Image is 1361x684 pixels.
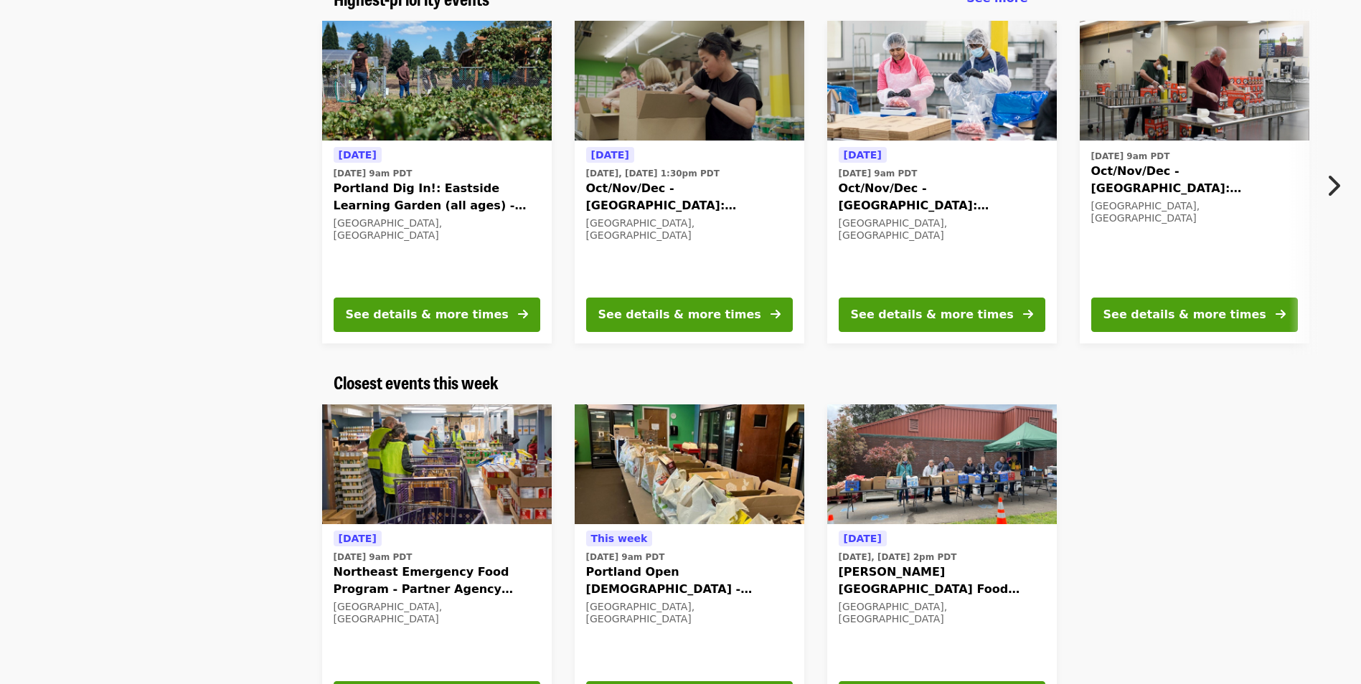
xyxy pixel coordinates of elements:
[322,21,552,343] a: See details for "Portland Dig In!: Eastside Learning Garden (all ages) - Aug/Sept/Oct"
[334,551,413,564] time: [DATE] 9am PDT
[334,217,540,242] div: [GEOGRAPHIC_DATA], [GEOGRAPHIC_DATA]
[575,404,804,525] img: Portland Open Bible - Partner Agency Support (16+) organized by Oregon Food Bank
[851,306,1014,323] div: See details & more times
[322,404,552,525] img: Northeast Emergency Food Program - Partner Agency Support organized by Oregon Food Bank
[322,21,552,141] img: Portland Dig In!: Eastside Learning Garden (all ages) - Aug/Sept/Oct organized by Oregon Food Bank
[827,21,1057,141] img: Oct/Nov/Dec - Beaverton: Repack/Sort (age 10+) organized by Oregon Food Bank
[839,564,1045,598] span: [PERSON_NAME][GEOGRAPHIC_DATA] Food Pantry - Partner Agency Support
[839,217,1045,242] div: [GEOGRAPHIC_DATA], [GEOGRAPHIC_DATA]
[839,167,918,180] time: [DATE] 9am PDT
[334,167,413,180] time: [DATE] 9am PDT
[334,372,499,393] a: Closest events this week
[771,308,781,321] i: arrow-right icon
[839,180,1045,214] span: Oct/Nov/Dec - [GEOGRAPHIC_DATA]: Repack/Sort (age [DEMOGRAPHIC_DATA]+)
[1091,163,1298,197] span: Oct/Nov/Dec - [GEOGRAPHIC_DATA]: Repack/Sort (age [DEMOGRAPHIC_DATA]+)
[586,298,793,332] button: See details & more times
[1023,308,1033,321] i: arrow-right icon
[827,21,1057,343] a: See details for "Oct/Nov/Dec - Beaverton: Repack/Sort (age 10+)"
[586,180,793,214] span: Oct/Nov/Dec - [GEOGRAPHIC_DATA]: Repack/Sort (age [DEMOGRAPHIC_DATA]+)
[346,306,509,323] div: See details & more times
[1080,21,1309,343] a: See details for "Oct/Nov/Dec - Portland: Repack/Sort (age 16+)"
[591,533,648,544] span: This week
[1326,172,1340,199] i: chevron-right icon
[586,551,665,564] time: [DATE] 9am PDT
[1091,200,1298,224] div: [GEOGRAPHIC_DATA], [GEOGRAPHIC_DATA]
[839,601,1045,625] div: [GEOGRAPHIC_DATA], [GEOGRAPHIC_DATA]
[1091,150,1170,163] time: [DATE] 9am PDT
[839,551,957,564] time: [DATE], [DATE] 2pm PDT
[1276,308,1286,321] i: arrow-right icon
[844,149,882,161] span: [DATE]
[1314,166,1361,206] button: Next item
[586,217,793,242] div: [GEOGRAPHIC_DATA], [GEOGRAPHIC_DATA]
[1103,306,1266,323] div: See details & more times
[334,369,499,394] span: Closest events this week
[518,308,528,321] i: arrow-right icon
[339,533,377,544] span: [DATE]
[591,149,629,161] span: [DATE]
[844,533,882,544] span: [DATE]
[1091,298,1298,332] button: See details & more times
[334,564,540,598] span: Northeast Emergency Food Program - Partner Agency Support
[334,180,540,214] span: Portland Dig In!: Eastside Learning Garden (all ages) - Aug/Sept/Oct
[339,149,377,161] span: [DATE]
[322,372,1040,393] div: Closest events this week
[598,306,761,323] div: See details & more times
[839,298,1045,332] button: See details & more times
[1080,21,1309,141] img: Oct/Nov/Dec - Portland: Repack/Sort (age 16+) organized by Oregon Food Bank
[586,564,793,598] span: Portland Open [DEMOGRAPHIC_DATA] - Partner Agency Support (16+)
[334,298,540,332] button: See details & more times
[575,21,804,141] img: Oct/Nov/Dec - Portland: Repack/Sort (age 8+) organized by Oregon Food Bank
[586,601,793,625] div: [GEOGRAPHIC_DATA], [GEOGRAPHIC_DATA]
[827,404,1057,525] img: Kelly Elementary School Food Pantry - Partner Agency Support organized by Oregon Food Bank
[586,167,720,180] time: [DATE], [DATE] 1:30pm PDT
[575,21,804,343] a: See details for "Oct/Nov/Dec - Portland: Repack/Sort (age 8+)"
[334,601,540,625] div: [GEOGRAPHIC_DATA], [GEOGRAPHIC_DATA]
